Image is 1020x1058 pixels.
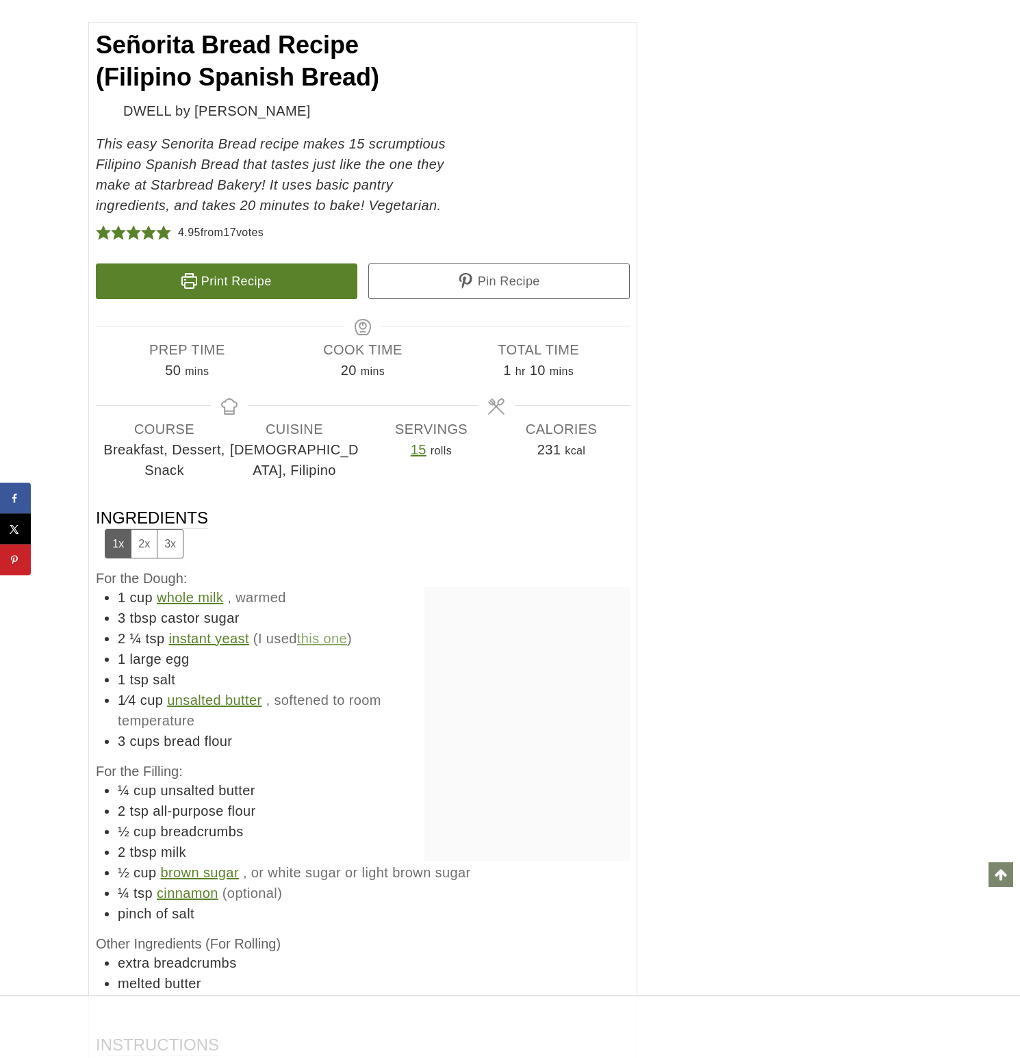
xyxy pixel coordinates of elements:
[157,590,223,605] a: whole milk
[229,439,359,480] span: [DEMOGRAPHIC_DATA], Filipino
[366,419,496,439] span: Servings
[118,590,126,605] span: 1
[166,651,190,667] span: egg
[118,844,126,860] span: 2
[118,672,126,687] span: 1
[341,363,357,378] span: 20
[118,803,126,818] span: 2
[223,227,236,238] span: 17
[153,803,255,818] span: all-purpose flour
[96,31,379,91] span: Señorita Bread Recipe (Filipino Spanish Bread)
[118,783,129,798] span: ¼
[118,610,126,625] span: 3
[297,631,347,646] a: this one
[96,764,183,779] span: For the Filling:
[227,590,285,605] span: , warmed
[157,886,218,901] a: cinnamon
[118,693,381,728] span: , softened to room temperature
[99,419,229,439] span: Course
[118,906,194,921] span: pinch of salt
[118,976,201,991] span: melted butter
[140,693,163,708] span: cup
[167,693,262,708] a: unsalted butter
[160,783,255,798] span: unsalted butter
[99,339,275,360] span: Prep Time
[161,610,240,625] span: castor sugar
[118,734,126,749] span: 3
[130,672,149,687] span: tsp
[133,824,156,839] span: cup
[130,803,149,818] span: tsp
[168,631,249,646] a: instant yeast
[160,865,238,880] a: brown sugar
[157,530,183,558] button: Adjust servings by 3x
[96,936,281,951] span: Other Ingredients (For Rolling)
[253,631,352,646] span: (I used )
[118,693,136,708] span: 1⁄4
[130,844,157,860] span: tbsp
[96,507,208,558] span: Ingredients
[550,365,574,377] span: mins
[496,419,626,439] span: Calories
[275,339,451,360] span: Cook Time
[96,136,446,213] em: This easy Senorita Bread recipe makes 15 scrumptious Filipino Spanish Bread that tastes just like...
[565,445,585,456] span: kcal
[96,263,357,299] a: Print Recipe
[164,734,232,749] span: bread flour
[160,824,243,839] span: breadcrumbs
[222,886,282,901] span: (optional)
[530,363,546,378] span: 10
[105,530,131,558] button: Adjust servings by 1x
[118,824,129,839] span: ½
[131,530,157,558] button: Adjust servings by 2x
[368,263,630,299] a: Pin Recipe
[118,886,129,901] span: ¼
[450,339,626,360] span: Total Time
[243,865,471,880] span: , or white sugar or light brown sugar
[411,442,426,457] a: Adjust recipe servings
[146,631,165,646] span: tsp
[118,955,237,970] span: extra breadcrumbs
[118,631,142,646] span: 2 ¼
[178,227,201,238] span: 4.95
[99,439,229,480] span: Breakfast, Dessert, Snack
[111,222,126,243] span: Rate this recipe 2 out of 5 stars
[141,222,156,243] span: Rate this recipe 4 out of 5 stars
[133,886,153,901] span: tsp
[178,222,264,243] div: from votes
[229,419,359,439] span: Cuisine
[96,571,187,586] span: For the Dough:
[503,363,511,378] span: 1
[459,29,630,201] img: a stack of cenorita bread fresh from the oven
[989,862,1013,887] a: Scroll to top
[133,865,156,880] span: cup
[537,442,561,457] span: 231
[156,222,171,243] span: Rate this recipe 5 out of 5 stars
[515,365,526,377] span: hr
[130,590,153,605] span: cup
[118,865,129,880] span: ½
[161,844,186,860] span: milk
[185,365,209,377] span: mins
[130,610,157,625] span: tbsp
[96,222,111,243] span: Rate this recipe 1 out of 5 stars
[130,734,160,749] span: cups
[133,783,156,798] span: cup
[361,365,385,377] span: mins
[118,651,126,667] span: 1
[431,445,452,456] span: rolls
[126,222,141,243] span: Rate this recipe 3 out of 5 stars
[130,651,162,667] span: large
[123,101,311,121] span: DWELL by [PERSON_NAME]
[165,363,181,378] span: 50
[153,672,175,687] span: salt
